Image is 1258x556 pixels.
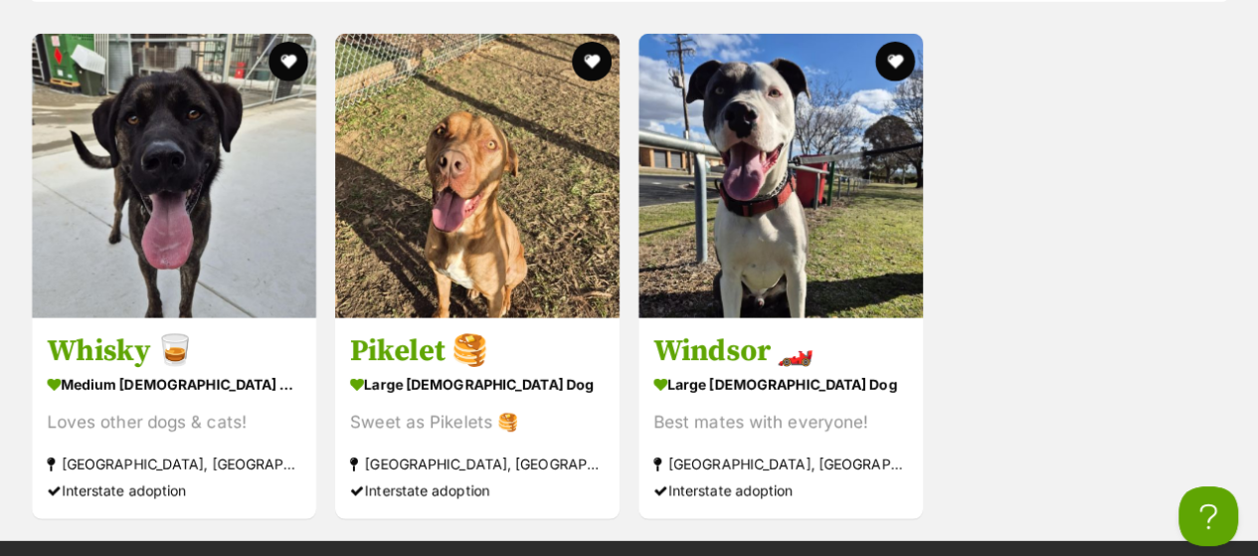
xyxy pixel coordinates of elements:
[350,332,605,370] h3: Pikelet 🥞
[638,317,923,519] a: Windsor 🏎️ large [DEMOGRAPHIC_DATA] Dog Best mates with everyone! [GEOGRAPHIC_DATA], [GEOGRAPHIC_...
[47,477,301,504] div: Interstate adoption
[653,332,908,370] h3: Windsor 🏎️
[335,317,620,519] a: Pikelet 🥞 large [DEMOGRAPHIC_DATA] Dog Sweet as Pikelets 🥞 [GEOGRAPHIC_DATA], [GEOGRAPHIC_DATA] I...
[350,477,605,504] div: Interstate adoption
[47,451,301,477] div: [GEOGRAPHIC_DATA], [GEOGRAPHIC_DATA]
[653,477,908,504] div: Interstate adoption
[32,317,316,519] a: Whisky 🥃 medium [DEMOGRAPHIC_DATA] Dog Loves other dogs & cats! [GEOGRAPHIC_DATA], [GEOGRAPHIC_DA...
[653,451,908,477] div: [GEOGRAPHIC_DATA], [GEOGRAPHIC_DATA]
[875,42,915,82] button: favourite
[47,370,301,399] div: medium [DEMOGRAPHIC_DATA] Dog
[653,409,908,436] div: Best mates with everyone!
[335,34,620,318] img: Pikelet 🥞
[47,332,301,370] h3: Whisky 🥃
[638,34,923,318] img: Windsor 🏎️
[350,451,605,477] div: [GEOGRAPHIC_DATA], [GEOGRAPHIC_DATA]
[350,370,605,399] div: large [DEMOGRAPHIC_DATA] Dog
[1178,486,1238,546] iframe: Help Scout Beacon - Open
[47,409,301,436] div: Loves other dogs & cats!
[350,409,605,436] div: Sweet as Pikelets 🥞
[653,370,908,399] div: large [DEMOGRAPHIC_DATA] Dog
[32,34,316,318] img: Whisky 🥃
[269,42,308,82] button: favourite
[572,42,612,82] button: favourite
